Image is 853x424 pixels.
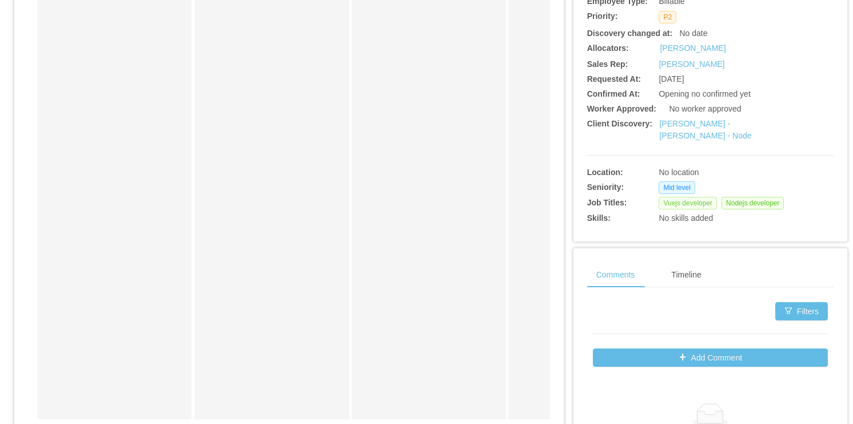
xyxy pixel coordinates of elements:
span: No worker approved [669,104,741,113]
div: Comments [587,262,644,288]
b: Location: [587,168,623,177]
span: P2 [659,11,676,23]
b: Priority: [587,11,618,21]
b: Requested At: [587,74,641,84]
button: icon: filterFilters [775,302,828,320]
div: Timeline [662,262,710,288]
button: icon: plusAdd Comment [593,348,828,367]
b: Discovery changed at: [587,29,672,38]
b: Client Discovery: [587,119,652,128]
b: Confirmed At: [587,89,640,98]
a: [PERSON_NAME] [659,60,724,69]
b: Job Titles: [587,198,627,207]
b: Allocators: [587,43,629,53]
div: No location [659,167,782,179]
a: [PERSON_NAME] - [PERSON_NAME] - Node [659,119,751,140]
span: Mid level [659,181,695,194]
span: Opening no confirmed yet [659,89,750,98]
b: Worker Approved: [587,104,656,113]
b: Sales Rep: [587,60,628,69]
b: Seniority: [587,183,624,192]
span: Nodejs developer [722,197,784,209]
span: [DATE] [659,74,684,84]
a: [PERSON_NAME] [660,42,726,54]
span: No skills added [659,213,713,223]
b: Skills: [587,213,611,223]
span: Vuejs developer [659,197,717,209]
span: No date [679,29,707,38]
